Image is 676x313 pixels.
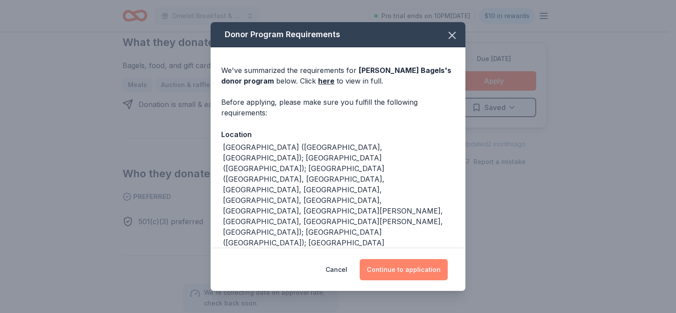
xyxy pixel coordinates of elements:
div: We've summarized the requirements for below. Click to view in full. [221,65,455,86]
a: here [318,76,334,86]
button: Cancel [326,259,347,280]
div: Donor Program Requirements [211,22,465,47]
div: Before applying, please make sure you fulfill the following requirements: [221,97,455,118]
div: Location [221,129,455,140]
button: Continue to application [360,259,448,280]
